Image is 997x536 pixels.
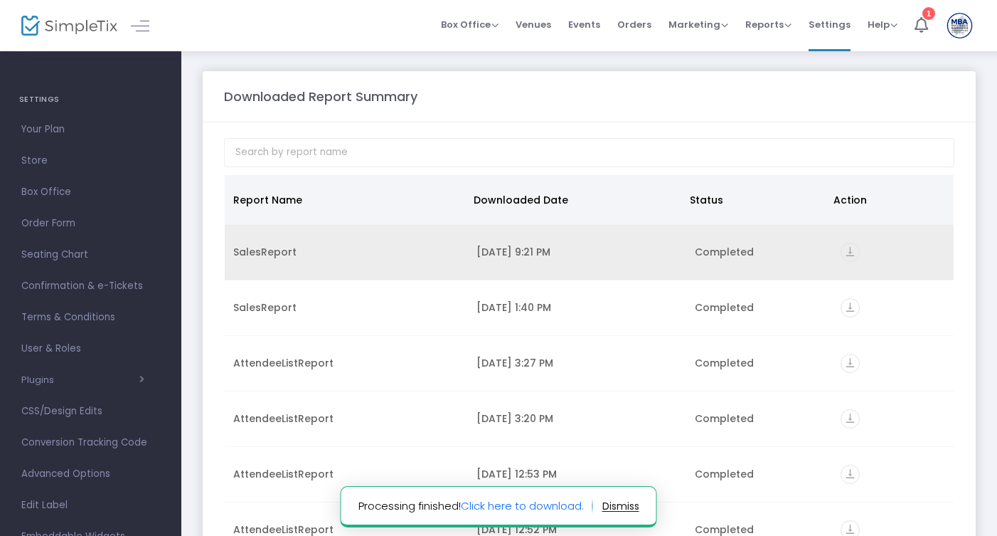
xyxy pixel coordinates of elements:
i: vertical_align_bottom [841,465,860,484]
th: Action [825,175,945,225]
span: CSS/Design Edits [21,402,160,421]
div: https://go.SimpleTix.com/m2jvy [841,298,945,317]
div: Completed [695,300,823,315]
div: SalesReport [233,300,459,315]
a: vertical_align_bottom [841,303,860,317]
span: Reports [745,18,791,31]
a: vertical_align_bottom [841,414,860,428]
span: Conversion Tracking Code [21,433,160,452]
m-panel-title: Downloaded Report Summary [224,87,417,106]
span: Venues [516,6,551,43]
span: Your Plan [21,120,160,139]
div: 8/21/2025 1:40 PM [476,300,678,315]
span: Edit Label [21,496,160,515]
div: 8/13/2025 3:27 PM [476,356,678,370]
span: Box Office [21,183,160,201]
i: vertical_align_bottom [841,409,860,429]
div: https://go.SimpleTix.com/w3a8w [841,354,945,373]
div: 6/3/2025 12:53 PM [476,467,678,481]
span: Order Form [21,214,160,233]
input: Search by report name [224,138,954,167]
button: Plugins [21,374,144,386]
th: Downloaded Date [465,175,681,225]
span: Seating Chart [21,246,160,264]
i: vertical_align_bottom [841,298,860,317]
span: Box Office [441,18,498,31]
a: Click here to download. [461,498,584,513]
i: vertical_align_bottom [841,354,860,373]
a: vertical_align_bottom [841,247,860,261]
div: https://go.SimpleTix.com/coq8r [841,465,945,484]
span: Advanced Options [21,465,160,483]
span: Events [568,6,600,43]
div: AttendeeListReport [233,356,459,370]
div: 6/12/2025 3:20 PM [476,411,678,426]
div: Completed [695,245,823,259]
div: Completed [695,356,823,370]
span: User & Roles [21,340,160,358]
span: Processing finished! [358,498,593,515]
i: vertical_align_bottom [841,243,860,262]
div: 1 [922,7,935,20]
span: Marketing [668,18,728,31]
a: vertical_align_bottom [841,358,860,372]
th: Status [681,175,826,225]
th: Report Name [225,175,465,225]
div: SalesReport [233,245,459,259]
span: Confirmation & e-Tickets [21,277,160,295]
button: dismiss [602,495,639,517]
div: AttendeeListReport [233,411,459,426]
h4: SETTINGS [19,85,162,114]
div: https://go.SimpleTix.com/glh7y [841,243,945,262]
div: AttendeeListReport [233,467,459,481]
div: 8/24/2025 9:21 PM [476,245,678,259]
span: Settings [809,6,851,43]
div: Completed [695,467,823,481]
div: Completed [695,411,823,426]
div: https://go.SimpleTix.com/13bl1 [841,409,945,429]
span: Store [21,152,160,170]
span: Terms & Conditions [21,308,160,327]
span: Help [868,18,897,31]
span: Orders [617,6,651,43]
a: vertical_align_bottom [841,469,860,483]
